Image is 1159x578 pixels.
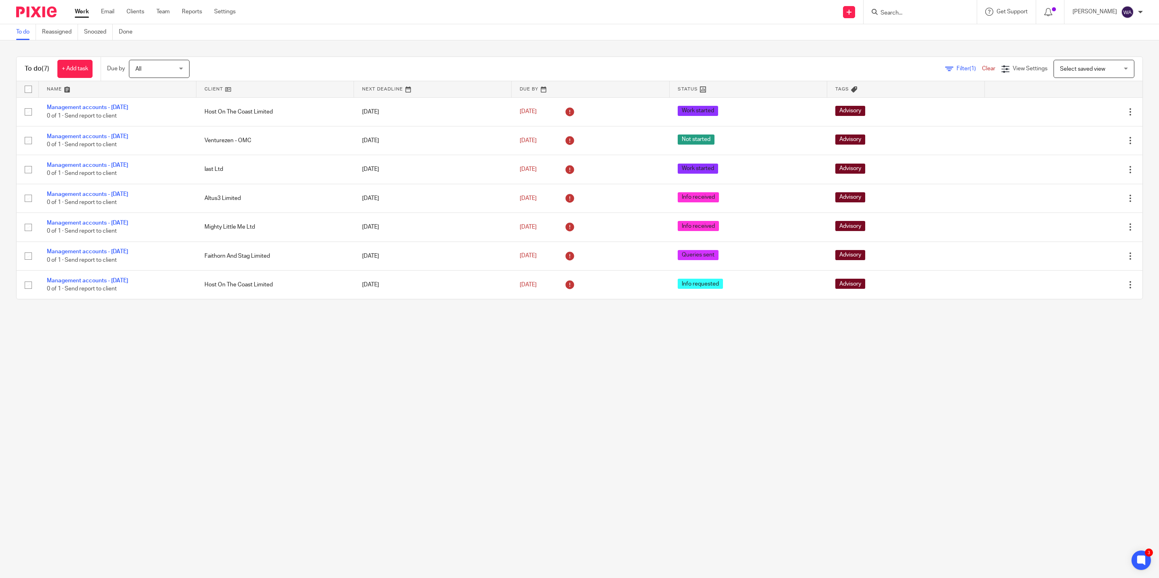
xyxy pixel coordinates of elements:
[1121,6,1134,19] img: svg%3E
[47,286,117,292] span: 0 of 1 · Send report to client
[678,135,714,145] span: Not started
[1060,66,1105,72] span: Select saved view
[520,224,537,230] span: [DATE]
[156,8,170,16] a: Team
[835,87,849,91] span: Tags
[354,184,512,212] td: [DATE]
[835,106,865,116] span: Advisory
[126,8,144,16] a: Clients
[1013,66,1047,71] span: View Settings
[354,213,512,242] td: [DATE]
[16,6,57,17] img: Pixie
[997,9,1028,15] span: Get Support
[354,97,512,126] td: [DATE]
[196,271,354,299] td: Host On The Coast Limited
[354,126,512,155] td: [DATE]
[47,142,117,147] span: 0 of 1 · Send report to client
[678,106,718,116] span: Work started
[1145,549,1153,557] div: 3
[16,24,36,40] a: To do
[84,24,113,40] a: Snoozed
[47,229,117,234] span: 0 of 1 · Send report to client
[678,164,718,174] span: Work started
[520,282,537,288] span: [DATE]
[101,8,114,16] a: Email
[520,138,537,143] span: [DATE]
[835,279,865,289] span: Advisory
[75,8,89,16] a: Work
[47,257,117,263] span: 0 of 1 · Send report to client
[119,24,139,40] a: Done
[42,65,49,72] span: (7)
[196,126,354,155] td: Venturezen - OMC
[47,278,128,284] a: Management accounts - [DATE]
[47,200,117,205] span: 0 of 1 · Send report to client
[47,249,128,254] a: Management accounts - [DATE]
[520,109,537,115] span: [DATE]
[354,271,512,299] td: [DATE]
[957,66,982,71] span: Filter
[880,10,952,17] input: Search
[196,97,354,126] td: Host On The Coast Limited
[520,195,537,201] span: [DATE]
[47,191,128,197] a: Management accounts - [DATE]
[57,60,93,78] a: + Add task
[47,171,117,177] span: 0 of 1 · Send report to client
[835,135,865,145] span: Advisory
[969,66,976,71] span: (1)
[182,8,202,16] a: Reports
[678,192,719,202] span: Info received
[982,66,995,71] a: Clear
[835,164,865,174] span: Advisory
[135,66,141,72] span: All
[47,134,128,139] a: Management accounts - [DATE]
[107,65,125,73] p: Due by
[196,184,354,212] td: Altus3 Limited
[47,105,128,110] a: Management accounts - [DATE]
[354,242,512,270] td: [DATE]
[196,213,354,242] td: Mighty Little Me Ltd
[520,166,537,172] span: [DATE]
[678,279,723,289] span: Info requested
[47,220,128,226] a: Management accounts - [DATE]
[520,253,537,259] span: [DATE]
[47,162,128,168] a: Management accounts - [DATE]
[42,24,78,40] a: Reassigned
[214,8,236,16] a: Settings
[835,221,865,231] span: Advisory
[25,65,49,73] h1: To do
[354,155,512,184] td: [DATE]
[1073,8,1117,16] p: [PERSON_NAME]
[678,250,719,260] span: Queries sent
[47,113,117,119] span: 0 of 1 · Send report to client
[678,221,719,231] span: Info received
[835,192,865,202] span: Advisory
[196,155,354,184] td: Iast Ltd
[196,242,354,270] td: Faithorn And Stag Limited
[835,250,865,260] span: Advisory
